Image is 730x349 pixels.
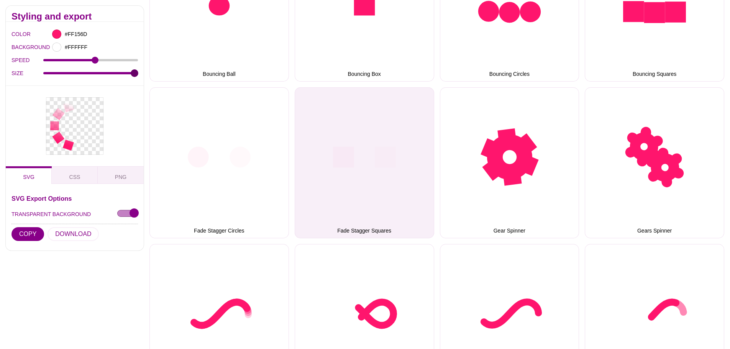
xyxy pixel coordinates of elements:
[115,174,126,180] span: PNG
[11,13,138,20] h2: Styling and export
[48,227,99,241] button: DOWNLOAD
[11,42,21,52] label: BACKGROUND
[149,87,289,238] button: Fade Stagger Circles
[98,166,144,184] button: PNG
[11,195,138,201] h3: SVG Export Options
[440,87,579,238] button: Gear Spinner
[11,29,21,39] label: COLOR
[11,227,44,241] button: COPY
[585,87,724,238] button: Gears Spinner
[69,174,80,180] span: CSS
[11,68,43,78] label: SIZE
[295,87,434,238] button: Fade Stagger Squares
[11,209,91,219] label: TRANSPARENT BACKGROUND
[11,55,43,65] label: SPEED
[52,166,98,184] button: CSS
